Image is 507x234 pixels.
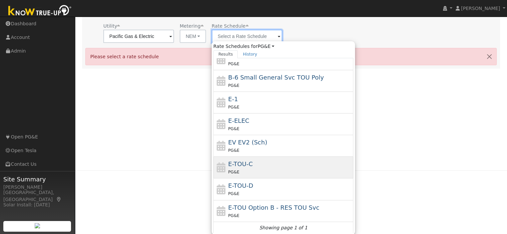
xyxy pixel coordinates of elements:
div: Utility [103,23,174,30]
button: NEM [180,30,206,43]
span: E-ELEC [228,117,249,124]
span: PG&E [228,126,239,131]
span: PG&E [228,148,239,153]
span: E-TOU-D [228,182,253,189]
a: Map [56,197,62,202]
span: E-TOU-C [228,160,253,167]
div: [GEOGRAPHIC_DATA], [GEOGRAPHIC_DATA] [3,189,71,203]
span: PG&E [228,83,239,88]
span: PG&E [228,213,239,218]
span: PG&E [228,191,239,196]
span: PG&E [228,105,239,110]
input: Select a Utility [103,30,174,43]
div: Solar Install: [DATE] [3,201,71,208]
a: History [238,50,262,58]
a: PG&E [258,44,275,49]
input: Select a Rate Schedule [212,30,282,43]
span: E-TOU Option B - Residential Time of Use Service (All Baseline Regions) [228,204,319,211]
span: Please select a rate schedule [90,54,159,59]
span: B-6 Small General Service TOU Poly Phase [228,74,324,81]
span: PG&E [228,62,239,66]
span: PG&E [228,170,239,174]
span: Rate Schedules for [213,43,274,50]
span: E-1 [228,96,238,103]
span: Alias: HEV2A [212,23,248,29]
span: Electric Vehicle EV2 (Sch) [228,139,267,146]
span: [PERSON_NAME] [461,6,500,11]
img: Know True-Up [5,4,75,19]
span: Site Summary [3,175,71,184]
div: [PERSON_NAME] [3,184,71,191]
button: Close [482,48,496,65]
i: Showing page 1 of 1 [259,224,307,231]
a: Results [213,50,238,58]
div: Metering [180,23,206,30]
span: B-19 Medium General Demand TOU (Secondary) Mandatory [228,52,336,59]
img: retrieve [35,223,40,228]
